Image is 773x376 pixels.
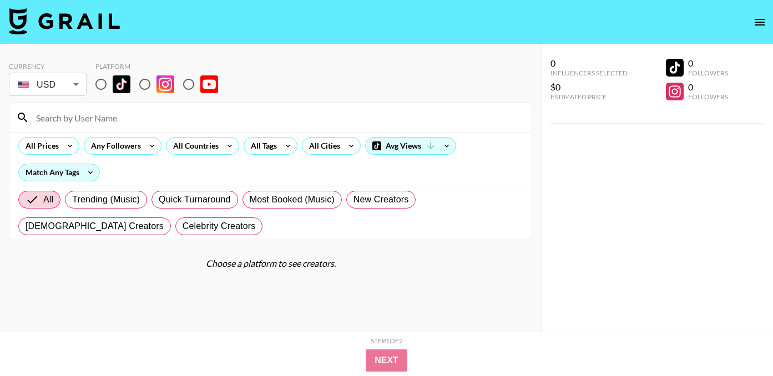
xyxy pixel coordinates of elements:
[29,109,525,126] input: Search by User Name
[371,337,403,345] div: Step 1 of 2
[19,164,99,181] div: Match Any Tags
[84,138,143,154] div: Any Followers
[113,75,130,93] img: TikTok
[550,93,628,101] div: Estimated Price
[550,69,628,77] div: Influencers Selected
[244,138,279,154] div: All Tags
[550,58,628,69] div: 0
[366,349,407,372] button: Next
[9,8,120,34] img: Grail Talent
[688,93,728,101] div: Followers
[9,258,532,269] div: Choose a platform to see creators.
[688,82,728,93] div: 0
[9,62,87,70] div: Currency
[688,58,728,69] div: 0
[366,138,456,154] div: Avg Views
[550,82,628,93] div: $0
[43,193,53,206] span: All
[11,75,84,94] div: USD
[183,220,256,233] span: Celebrity Creators
[26,220,164,233] span: [DEMOGRAPHIC_DATA] Creators
[200,75,218,93] img: YouTube
[72,193,140,206] span: Trending (Music)
[159,193,231,206] span: Quick Turnaround
[166,138,221,154] div: All Countries
[302,138,342,154] div: All Cities
[688,69,728,77] div: Followers
[156,75,174,93] img: Instagram
[749,11,771,33] button: open drawer
[19,138,61,154] div: All Prices
[95,62,227,70] div: Platform
[353,193,409,206] span: New Creators
[250,193,335,206] span: Most Booked (Music)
